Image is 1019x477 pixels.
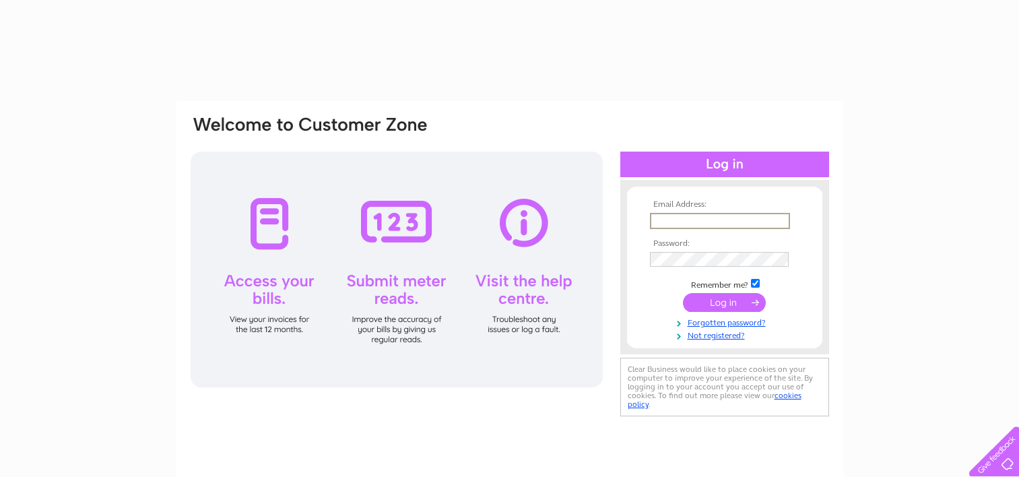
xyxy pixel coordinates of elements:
[628,391,801,409] a: cookies policy
[647,200,803,210] th: Email Address:
[683,293,766,312] input: Submit
[650,315,803,328] a: Forgotten password?
[647,239,803,249] th: Password:
[620,358,829,416] div: Clear Business would like to place cookies on your computer to improve your experience of the sit...
[647,277,803,290] td: Remember me?
[650,328,803,341] a: Not registered?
